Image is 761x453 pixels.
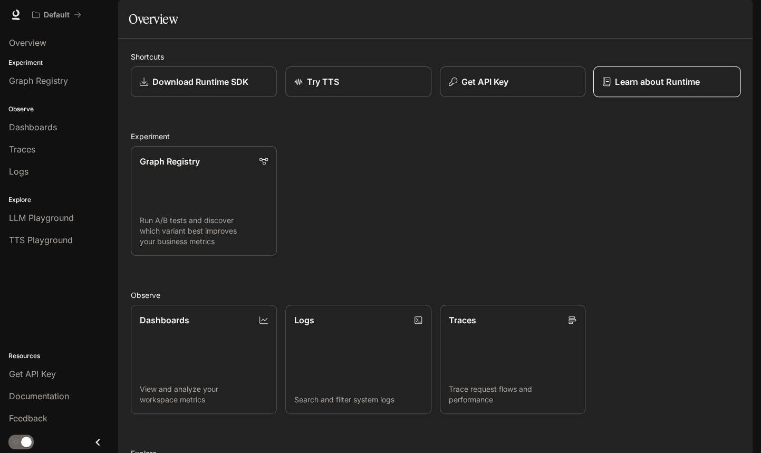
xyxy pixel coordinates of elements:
p: Search and filter system logs [294,394,422,405]
p: Graph Registry [140,155,200,168]
a: TracesTrace request flows and performance [440,305,586,415]
p: Learn about Runtime [615,75,700,88]
p: Logs [294,314,314,326]
a: LogsSearch and filter system logs [285,305,431,415]
h1: Overview [129,8,178,30]
p: Download Runtime SDK [152,75,248,88]
button: All workspaces [27,4,86,25]
a: DashboardsView and analyze your workspace metrics [131,305,277,415]
p: Get API Key [461,75,508,88]
p: Dashboards [140,314,189,326]
p: Traces [449,314,476,326]
a: Learn about Runtime [593,66,741,98]
a: Download Runtime SDK [131,66,277,97]
button: Get API Key [440,66,586,97]
a: Try TTS [285,66,431,97]
p: Trace request flows and performance [449,384,577,405]
h2: Shortcuts [131,51,740,62]
p: Run A/B tests and discover which variant best improves your business metrics [140,215,268,247]
h2: Observe [131,290,740,301]
p: Try TTS [307,75,339,88]
a: Graph RegistryRun A/B tests and discover which variant best improves your business metrics [131,146,277,256]
p: Default [44,11,70,20]
h2: Experiment [131,131,740,142]
p: View and analyze your workspace metrics [140,384,268,405]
